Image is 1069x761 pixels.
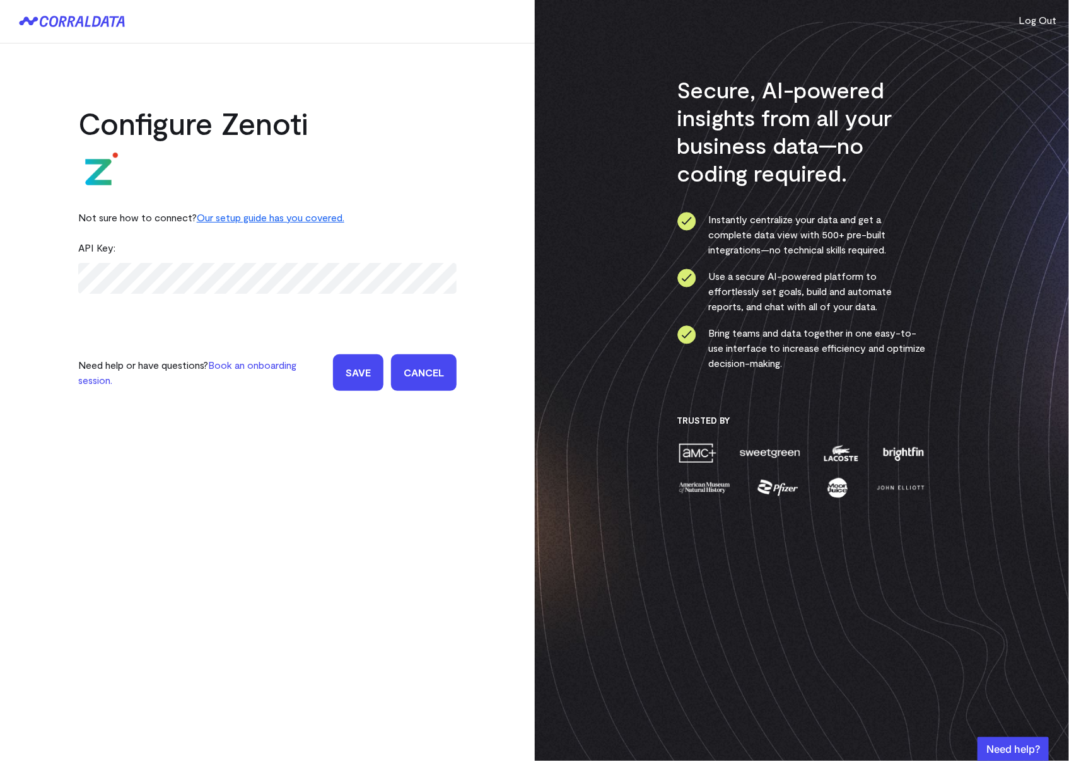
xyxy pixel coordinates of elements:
img: brightfin-a251e171.png [880,442,926,464]
img: zenoti-2086f9c1.png [78,152,119,192]
h2: Configure Zenoti [78,104,457,142]
h3: Trusted By [677,415,926,426]
img: john-elliott-25751c40.png [875,477,926,499]
p: Need help or have questions? [78,357,325,388]
div: API Key: [78,233,457,263]
li: Use a secure AI-powered platform to effortlessly set goals, build and automate reports, and chat ... [677,269,926,314]
a: Our setup guide has you covered. [197,211,344,223]
img: pfizer-e137f5fc.png [756,477,800,499]
img: ico-check-circle-4b19435c.svg [677,325,696,344]
h3: Secure, AI-powered insights from all your business data—no coding required. [677,76,926,187]
img: lacoste-7a6b0538.png [822,442,860,464]
li: Bring teams and data together in one easy-to-use interface to increase efficiency and optimize de... [677,325,926,371]
img: ico-check-circle-4b19435c.svg [677,269,696,288]
button: Log Out [1019,13,1056,28]
li: Instantly centralize your data and get a complete data view with 500+ pre-built integrations—no t... [677,212,926,257]
img: moon-juice-c312e729.png [825,477,850,499]
div: Not sure how to connect? [78,202,457,233]
img: ico-check-circle-4b19435c.svg [677,212,696,231]
img: sweetgreen-1d1fb32c.png [739,442,802,464]
img: amnh-5afada46.png [677,477,732,499]
a: Book an onboarding session. [78,359,296,386]
input: Save [333,354,383,391]
a: Cancel [391,354,457,391]
img: amc-0b11a8f1.png [677,442,718,464]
